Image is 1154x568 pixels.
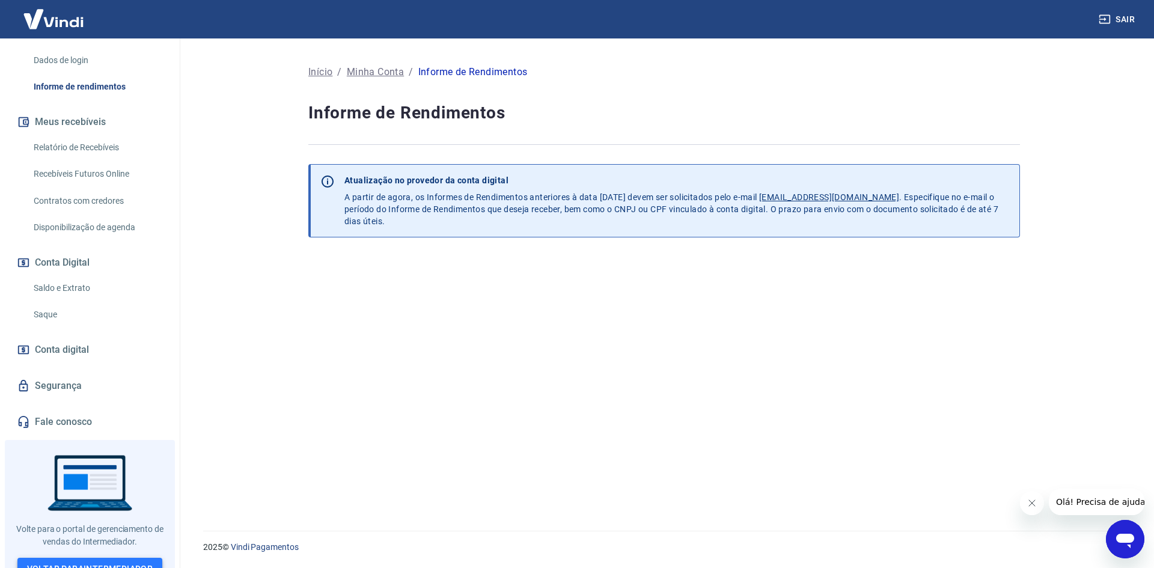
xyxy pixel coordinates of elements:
[1106,520,1144,558] iframe: Botão para abrir a janela de mensagens
[14,409,165,435] a: Fale conosco
[7,8,101,18] span: Olá! Precisa de ajuda?
[1096,8,1140,31] button: Sair
[409,65,413,79] p: /
[231,542,299,552] a: Vindi Pagamentos
[29,162,165,186] a: Recebíveis Futuros Online
[35,341,89,358] span: Conta digital
[29,215,165,240] a: Disponibilização de agenda
[14,337,165,363] a: Conta digital
[347,65,404,79] a: Minha Conta
[308,101,1020,125] h4: Informe de Rendimentos
[203,541,1125,554] p: 2025 ©
[344,174,1010,227] p: A partir de agora, os Informes de Rendimentos anteriores à data [DATE] devem ser solicitados pelo...
[29,135,165,160] a: Relatório de Recebíveis
[14,373,165,399] a: Segurança
[1049,489,1144,515] iframe: Mensagem da empresa
[759,192,899,202] u: [EMAIL_ADDRESS][DOMAIN_NAME]
[14,249,165,276] button: Conta Digital
[14,109,165,135] button: Meus recebíveis
[308,65,332,79] a: Início
[29,276,165,301] a: Saldo e Extrato
[29,48,165,73] a: Dados de login
[418,65,528,79] div: Informe de Rendimentos
[29,302,165,327] a: Saque
[14,1,93,37] img: Vindi
[337,65,341,79] p: /
[344,176,508,185] strong: Atualização no provedor da conta digital
[29,75,165,99] a: Informe de rendimentos
[29,189,165,213] a: Contratos com credores
[1020,491,1044,515] iframe: Fechar mensagem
